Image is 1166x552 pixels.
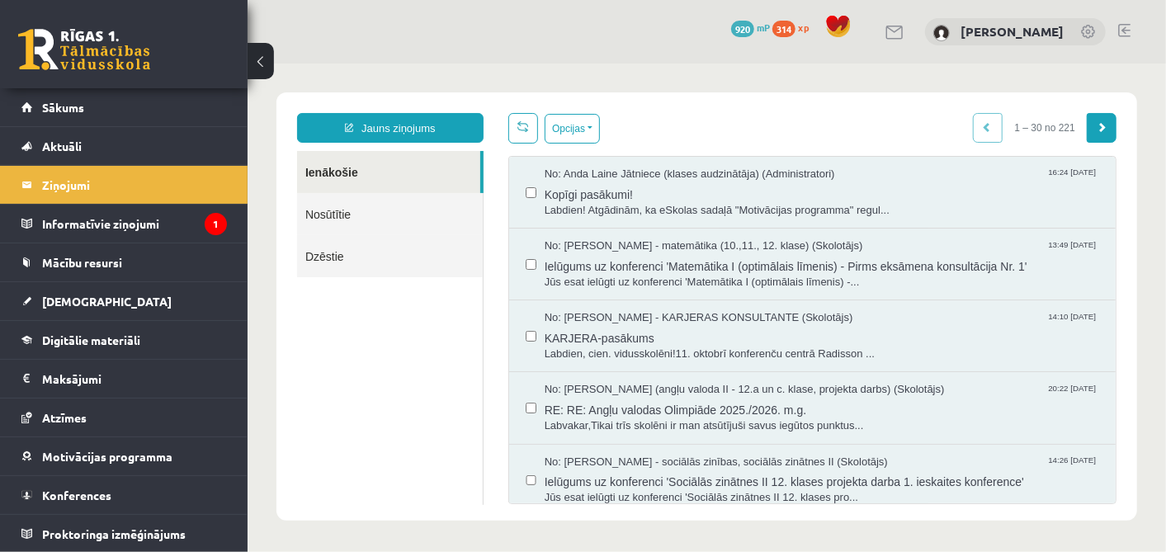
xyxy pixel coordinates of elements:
[933,25,950,41] img: Daniela Vasiļjeva
[42,294,172,309] span: [DEMOGRAPHIC_DATA]
[297,139,852,155] span: Labdien! Atgādinām, ka eSkolas sadaļā "Motivācijas programma" regul...
[50,172,235,214] a: Dzēstie
[42,255,122,270] span: Mācību resursi
[42,360,227,398] legend: Maksājumi
[297,334,852,355] span: RE: RE: Angļu valodas Olimpiāde 2025./2026. m.g.
[297,247,606,262] span: No: [PERSON_NAME] - KARJERAS KONSULTANTE (Skolotājs)
[21,88,227,126] a: Sākums
[21,476,227,514] a: Konferences
[205,213,227,235] i: 1
[297,262,852,283] span: KARJERA-pasākums
[21,243,227,281] a: Mācību resursi
[21,282,227,320] a: [DEMOGRAPHIC_DATA]
[772,21,795,37] span: 314
[42,488,111,502] span: Konferences
[50,87,233,130] a: Ienākošie
[297,318,697,334] span: No: [PERSON_NAME] (angļu valoda II - 12.a un c. klase, projekta darbs) (Skolotājs)
[42,410,87,425] span: Atzīmes
[755,50,840,79] span: 1 – 30 no 221
[731,21,770,34] a: 920 mP
[297,175,852,226] a: No: [PERSON_NAME] - matemātika (10.,11., 12. klase) (Skolotājs) 13:49 [DATE] Ielūgums uz konferen...
[21,205,227,243] a: Informatīvie ziņojumi1
[297,355,852,370] span: Labvakar,Tikai trīs skolēni ir man atsūtījuši savus iegūtos punktus...
[798,21,809,34] span: xp
[297,191,852,211] span: Ielūgums uz konferenci 'Matemātika I (optimālais līmenis) - Pirms eksāmena konsultācija Nr. 1'
[42,139,82,153] span: Aktuāli
[297,406,852,427] span: Ielūgums uz konferenci 'Sociālās zinātnes II 12. klases projekta darba 1. ieskaites konference'
[42,449,172,464] span: Motivācijas programma
[50,130,235,172] a: Nosūtītie
[961,23,1064,40] a: [PERSON_NAME]
[297,391,852,442] a: No: [PERSON_NAME] - sociālās zinības, sociālās zinātnes II (Skolotājs) 14:26 [DATE] Ielūgums uz k...
[297,283,852,299] span: Labdien, cien. vidusskolēni!11. oktobrī konferenču centrā Radisson ...
[297,318,852,370] a: No: [PERSON_NAME] (angļu valoda II - 12.a un c. klase, projekta darbs) (Skolotājs) 20:22 [DATE] R...
[797,175,852,187] span: 13:49 [DATE]
[42,526,186,541] span: Proktoringa izmēģinājums
[297,211,852,227] span: Jūs esat ielūgti uz konferenci 'Matemātika I (optimālais līmenis) -...
[21,127,227,165] a: Aktuāli
[21,360,227,398] a: Maksājumi
[797,318,852,331] span: 20:22 [DATE]
[21,437,227,475] a: Motivācijas programma
[772,21,817,34] a: 314 xp
[731,21,754,37] span: 920
[42,100,84,115] span: Sākums
[297,103,588,119] span: No: Anda Laine Jātniece (klases audzinātāja) (Administratori)
[21,166,227,204] a: Ziņojumi
[297,175,616,191] span: No: [PERSON_NAME] - matemātika (10.,11., 12. klase) (Skolotājs)
[50,50,236,79] a: Jauns ziņojums
[42,333,140,347] span: Digitālie materiāli
[797,391,852,403] span: 14:26 [DATE]
[42,205,227,243] legend: Informatīvie ziņojumi
[297,103,852,154] a: No: Anda Laine Jātniece (klases audzinātāja) (Administratori) 16:24 [DATE] Kopīgi pasākumi! Labdi...
[797,103,852,116] span: 16:24 [DATE]
[18,29,150,70] a: Rīgas 1. Tālmācības vidusskola
[297,119,852,139] span: Kopīgi pasākumi!
[42,166,227,204] legend: Ziņojumi
[757,21,770,34] span: mP
[297,247,852,298] a: No: [PERSON_NAME] - KARJERAS KONSULTANTE (Skolotājs) 14:10 [DATE] KARJERA-pasākums Labdien, cien....
[797,247,852,259] span: 14:10 [DATE]
[21,321,227,359] a: Digitālie materiāli
[21,399,227,436] a: Atzīmes
[297,391,640,407] span: No: [PERSON_NAME] - sociālās zinības, sociālās zinātnes II (Skolotājs)
[297,427,852,442] span: Jūs esat ielūgti uz konferenci 'Sociālās zinātnes II 12. klases pro...
[297,50,352,80] button: Opcijas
